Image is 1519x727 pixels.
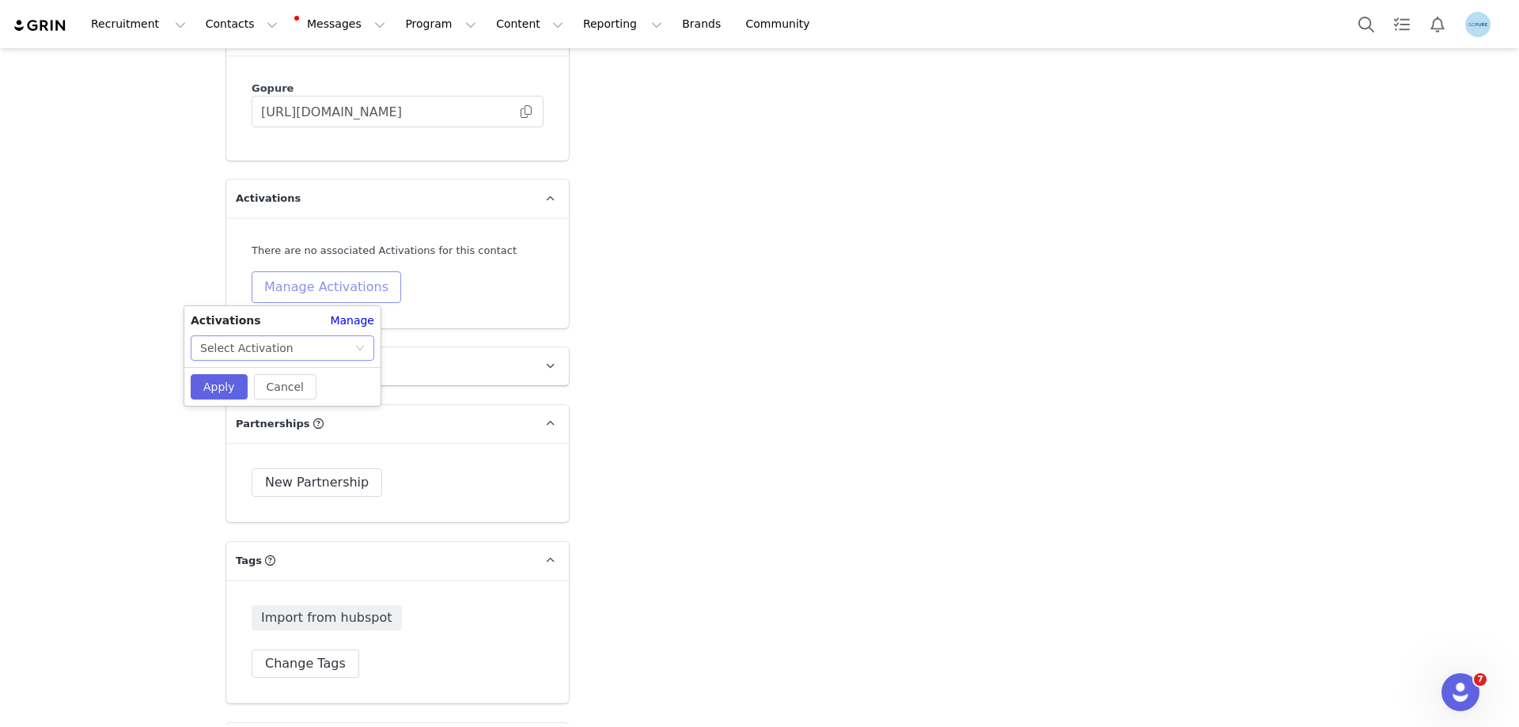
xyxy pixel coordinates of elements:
[254,374,316,399] button: Cancel
[252,243,544,259] div: There are no associated Activations for this contact
[1465,12,1491,37] img: 6480d7a5-50c8-4045-ac5d-22a5aead743a.png
[330,312,374,329] a: Manage
[1456,12,1506,37] button: Profile
[13,18,68,33] img: grin logo
[1441,673,1479,711] iframe: Intercom live chat
[191,374,248,399] button: Apply
[252,271,401,303] button: Manage Activations
[672,6,735,42] a: Brands
[191,312,261,329] span: Activations
[487,6,573,42] button: Content
[737,6,827,42] a: Community
[200,336,294,360] div: Select Activation
[81,6,195,42] button: Recruitment
[13,13,650,30] body: Rich Text Area. Press ALT-0 for help.
[574,6,672,42] button: Reporting
[196,6,287,42] button: Contacts
[236,553,262,569] span: Tags
[1385,6,1419,42] a: Tasks
[1349,6,1384,42] button: Search
[252,605,402,630] span: Import from hubspot
[355,343,365,354] i: icon: down
[396,6,486,42] button: Program
[288,6,395,42] button: Messages
[1474,673,1487,686] span: 7
[252,468,382,497] button: New Partnership
[236,416,310,432] span: Partnerships
[236,191,301,206] span: Activations
[252,649,359,678] button: Change Tags
[1420,6,1455,42] button: Notifications
[252,82,294,94] span: Gopure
